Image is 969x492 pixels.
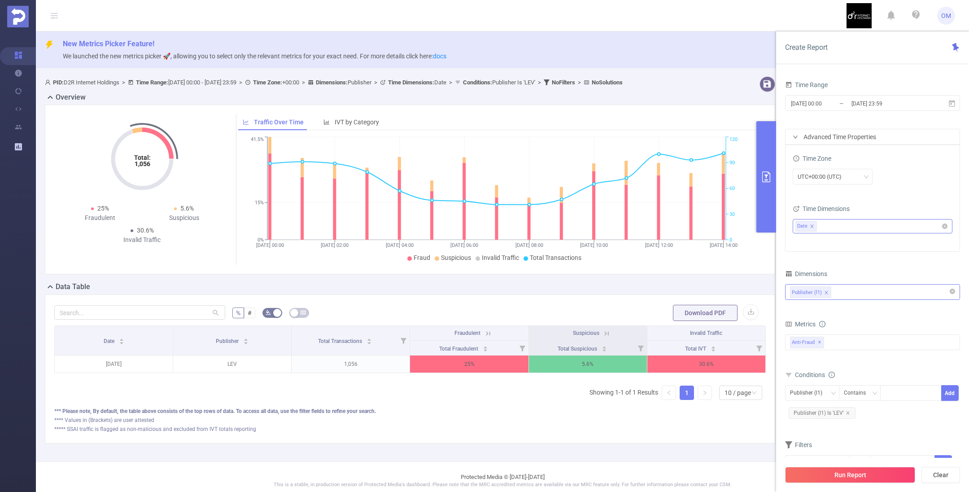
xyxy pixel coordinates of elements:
span: Filters [785,441,812,448]
i: Filter menu [753,341,765,355]
i: icon: down [751,390,757,396]
i: Filter menu [516,341,528,355]
i: icon: caret-up [119,337,124,340]
i: icon: table [301,310,306,315]
span: > [446,79,455,86]
span: Total Suspicious [558,346,598,352]
i: icon: bg-colors [266,310,271,315]
p: 30.6% [647,356,765,373]
span: Publisher (l1) Is 'LEV' [789,407,856,419]
div: Sort [483,345,488,350]
li: Publisher (l1) [790,286,831,298]
span: Suspicious [441,254,471,261]
li: Previous Page [662,386,676,400]
input: Start date [790,97,863,110]
i: icon: caret-down [483,348,488,351]
tspan: 15% [255,200,264,206]
i: icon: caret-up [602,345,607,347]
h2: Data Table [56,281,90,292]
div: Invalid Traffic [100,235,184,245]
tspan: 90 [729,160,735,166]
span: > [535,79,544,86]
a: docs [433,53,446,60]
li: Next Page [698,386,712,400]
span: Invalid Traffic [690,330,722,336]
tspan: [DATE] 10:00 [580,242,608,248]
tspan: [DATE] 08:00 [515,242,543,248]
b: Conditions : [463,79,492,86]
span: Dimensions [785,270,827,277]
i: icon: down [864,174,869,180]
i: icon: down [872,391,877,397]
span: Date [797,221,807,231]
div: Sort [602,345,607,350]
p: 25% [410,356,528,373]
span: > [236,79,245,86]
div: Sort [367,337,372,343]
span: 30.6% [137,227,154,234]
i: icon: thunderbolt [45,40,54,49]
span: Publisher [216,338,240,344]
span: Total Transactions [318,338,363,344]
span: Time Dimensions [793,205,850,212]
i: icon: info-circle [819,321,825,327]
span: % [236,309,240,316]
button: Run Report [785,467,915,483]
input: filter select [819,221,820,232]
tspan: [DATE] 06:00 [450,242,478,248]
i: icon: close [810,224,814,229]
p: This is a stable, in production version of Protected Media's dashboard. Please note that the MRC ... [58,481,947,489]
i: icon: close-circle [950,289,955,294]
i: icon: caret-down [119,341,124,343]
span: > [371,79,380,86]
i: icon: caret-up [483,345,488,347]
span: Fraud [414,254,430,261]
tspan: 41.5% [251,137,264,143]
div: Suspicious [142,213,227,223]
div: ≥ [854,456,864,470]
div: **** Values in (Brackets) are user attested [54,416,766,424]
div: UTC+00:00 (UTC) [798,169,848,184]
span: Total Fraudulent [439,346,480,352]
span: Traffic Over Time [254,119,304,126]
div: ***** SSAI traffic is flagged as non-malicious and excluded from IVT totals reporting [54,425,766,433]
span: Total IVT [685,346,707,352]
span: > [119,79,128,86]
tspan: Total: [134,154,150,161]
i: icon: caret-down [244,341,249,343]
tspan: [DATE] 14:00 [710,242,738,248]
span: 25% [97,205,109,212]
span: # [248,309,252,316]
b: Time Zone: [253,79,282,86]
p: 5.6% [529,356,647,373]
span: ✕ [818,337,821,348]
i: icon: right [702,390,707,395]
tspan: 1,056 [134,160,150,167]
p: [DATE] [55,356,173,373]
span: New Metrics Picker Feature! [63,40,154,48]
tspan: 60 [729,186,735,192]
i: icon: caret-up [367,337,372,340]
tspan: [DATE] 02:00 [321,242,349,248]
i: icon: down [831,391,836,397]
i: icon: close [824,290,829,296]
i: icon: caret-down [711,348,716,351]
div: icon: rightAdvanced Time Properties [786,129,960,145]
i: icon: close-circle [942,224,947,229]
p: LEV [173,356,291,373]
span: Create Report [785,43,828,52]
span: We launched the new metrics picker 🚀, allowing you to select only the relevant metrics for your e... [63,53,446,60]
span: Time Zone [793,155,831,162]
b: Dimensions : [316,79,348,86]
li: 1 [680,386,694,400]
i: icon: close [846,411,850,415]
span: Conditions [795,371,835,378]
i: icon: caret-up [244,337,249,340]
div: 10 / page [725,386,751,400]
i: icon: line-chart [243,119,249,125]
tspan: [DATE] 00:00 [256,242,284,248]
tspan: 0 [729,237,732,243]
span: Suspicious [573,330,599,336]
button: Add [934,455,952,471]
p: 1,056 [292,356,410,373]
